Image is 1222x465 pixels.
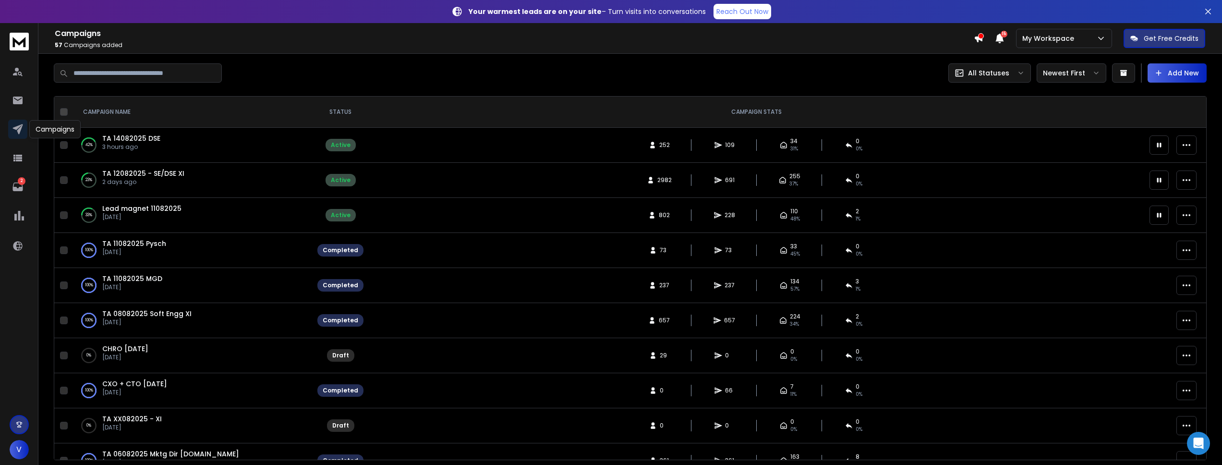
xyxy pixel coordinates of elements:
span: TA 14082025 DSE [102,134,160,143]
a: TA XX082025 - XI [102,414,162,424]
p: 0 % [86,351,91,360]
a: Reach Out Now [714,4,771,19]
div: Completed [323,387,358,394]
span: 2 [856,313,859,320]
span: 1 % [856,285,860,293]
p: 2 [18,177,25,185]
p: [DATE] [102,283,162,291]
p: 100 % [85,316,93,325]
span: 657 [724,317,735,324]
td: 23%TA 12082025 - SE/DSE XI2 days ago [72,163,312,198]
p: 100 % [85,281,93,290]
span: 0 [856,418,859,426]
span: 237 [659,281,669,289]
a: Lead magnet 11082025 [102,204,181,213]
a: TA 11082025 Pysch [102,239,166,248]
a: TA 08082025 Soft Engg XI [102,309,192,318]
span: 0 [660,387,669,394]
p: 100 % [85,245,93,255]
td: 0%CHRO [DATE][DATE] [72,338,312,373]
div: Active [331,211,351,219]
span: 57 % [790,285,799,293]
strong: Your warmest leads are on your site [469,7,602,16]
p: Campaigns added [55,41,974,49]
span: 73 [660,246,669,254]
span: 37 % [789,180,798,188]
p: 23 % [85,175,92,185]
a: 2 [8,177,27,196]
span: 33 [790,243,797,250]
span: 0 [725,422,735,429]
p: [DATE] [102,248,166,256]
span: 224 [790,313,800,320]
button: Get Free Credits [1124,29,1205,48]
span: 0 % [856,320,862,328]
p: [DATE] [102,389,167,396]
span: 0% [790,426,797,433]
span: 0 [856,137,859,145]
span: 0 [856,243,859,250]
span: 0% [790,355,797,363]
span: 0 [856,383,859,391]
div: Active [331,141,351,149]
span: 8 [856,453,859,461]
p: 0 % [86,421,91,430]
p: [DATE] [102,424,162,431]
span: 237 [725,281,735,289]
p: 100 % [85,386,93,395]
span: 0% [856,426,862,433]
a: CXO + CTO [DATE] [102,379,167,389]
td: 100%TA 11082025 MGD[DATE] [72,268,312,303]
div: Campaigns [29,120,81,138]
span: CHRO [DATE] [102,344,148,354]
p: – Turn visits into conversations [469,7,706,16]
td: 100%TA 11082025 Pysch[DATE] [72,233,312,268]
span: 11 % [790,391,797,398]
span: 0 [660,422,669,429]
p: [DATE] [102,213,181,221]
p: All Statuses [968,68,1009,78]
span: 0 % [856,391,862,398]
th: CAMPAIGN STATS [369,97,1144,128]
td: 0%TA XX082025 - XI[DATE] [72,408,312,443]
img: logo [10,33,29,50]
span: 0 [856,172,859,180]
td: 100%CXO + CTO [DATE][DATE] [72,373,312,408]
span: 361 [725,457,735,465]
button: Newest First [1037,63,1106,83]
p: 33 % [85,210,92,220]
div: Completed [323,246,358,254]
a: TA 06082025 Mktg Dir [DOMAIN_NAME] [102,449,239,459]
p: Get Free Credits [1144,34,1198,43]
h1: Campaigns [55,28,974,39]
td: 33%Lead magnet 11082025[DATE] [72,198,312,233]
span: 0 [790,348,794,355]
span: 252 [659,141,670,149]
span: 0 % [856,250,862,258]
span: 2 [856,208,859,215]
div: Completed [323,457,358,465]
span: 57 [55,41,62,49]
p: 42 % [85,140,93,150]
th: CAMPAIGN NAME [72,97,312,128]
span: 0 % [856,145,862,153]
span: 15 [1001,31,1007,37]
button: V [10,440,29,459]
span: 657 [659,317,670,324]
span: 109 [725,141,735,149]
div: Draft [332,352,349,359]
span: 0 % [856,180,862,188]
td: 42%TA 14082025 DSE3 hours ago [72,128,312,163]
span: 0 [790,418,794,426]
a: TA 11082025 MGD [102,274,162,283]
span: 110 [790,208,798,215]
button: Add New [1148,63,1207,83]
a: TA 12082025 - SE/DSE XI [102,169,184,178]
span: 134 [790,278,799,285]
span: 73 [725,246,735,254]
